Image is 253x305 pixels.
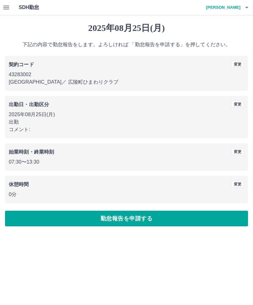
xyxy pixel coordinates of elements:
button: 変更 [231,101,244,108]
p: 出勤 [9,118,244,126]
p: 07:30 〜 13:30 [9,158,244,166]
p: 下記の内容で勤怠報告をします。よろしければ 「勤怠報告を申請する」を押してください。 [5,41,248,48]
button: 変更 [231,148,244,155]
button: 勤怠報告を申請する [5,211,248,226]
p: 2025年08月25日(月) [9,111,244,118]
button: 変更 [231,181,244,188]
b: 休憩時間 [9,182,29,187]
b: 出勤日・出勤区分 [9,102,49,107]
p: 43283002 [9,71,244,78]
p: コメント: [9,126,244,133]
p: [GEOGRAPHIC_DATA] ／ 広陵町ひまわりクラブ [9,78,244,86]
b: 始業時刻・終業時刻 [9,149,54,155]
p: 0分 [9,191,244,198]
h1: 2025年08月25日(月) [5,23,248,33]
button: 変更 [231,61,244,68]
b: 契約コード [9,62,34,67]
